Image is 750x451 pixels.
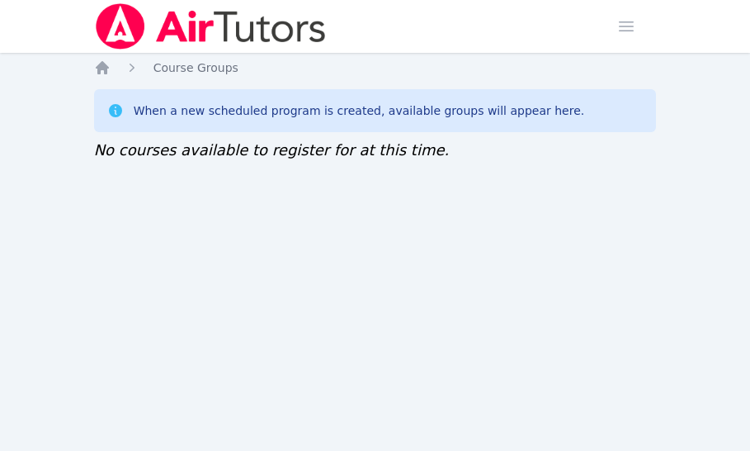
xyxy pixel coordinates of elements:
[134,102,585,119] div: When a new scheduled program is created, available groups will appear here.
[153,61,238,74] span: Course Groups
[94,3,328,50] img: Air Tutors
[94,59,657,76] nav: Breadcrumb
[94,141,450,159] span: No courses available to register for at this time.
[153,59,238,76] a: Course Groups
